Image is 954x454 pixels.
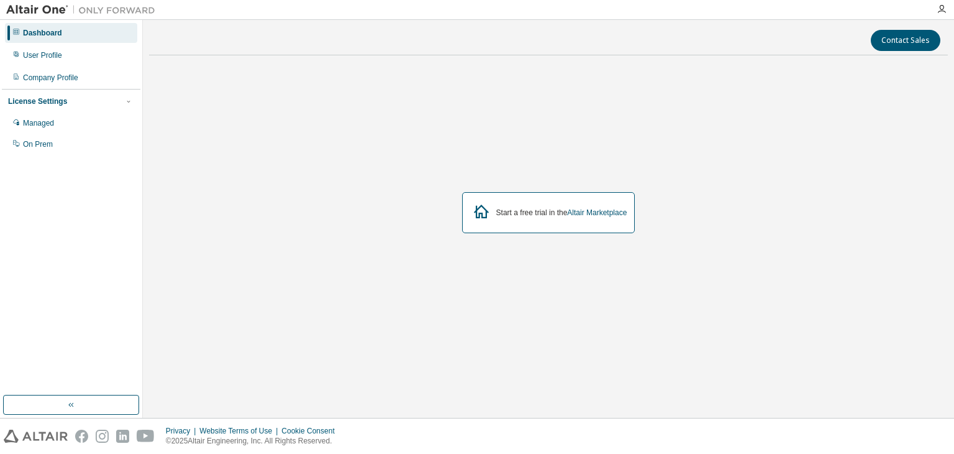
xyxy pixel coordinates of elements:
[23,73,78,83] div: Company Profile
[166,436,342,447] p: © 2025 Altair Engineering, Inc. All Rights Reserved.
[23,28,62,38] div: Dashboard
[567,208,627,217] a: Altair Marketplace
[871,30,940,51] button: Contact Sales
[281,426,342,436] div: Cookie Consent
[137,430,155,443] img: youtube.svg
[6,4,161,16] img: Altair One
[496,208,627,218] div: Start a free trial in the
[8,96,67,106] div: License Settings
[23,139,53,149] div: On Prem
[116,430,129,443] img: linkedin.svg
[75,430,88,443] img: facebook.svg
[96,430,109,443] img: instagram.svg
[199,426,281,436] div: Website Terms of Use
[23,118,54,128] div: Managed
[166,426,199,436] div: Privacy
[23,50,62,60] div: User Profile
[4,430,68,443] img: altair_logo.svg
